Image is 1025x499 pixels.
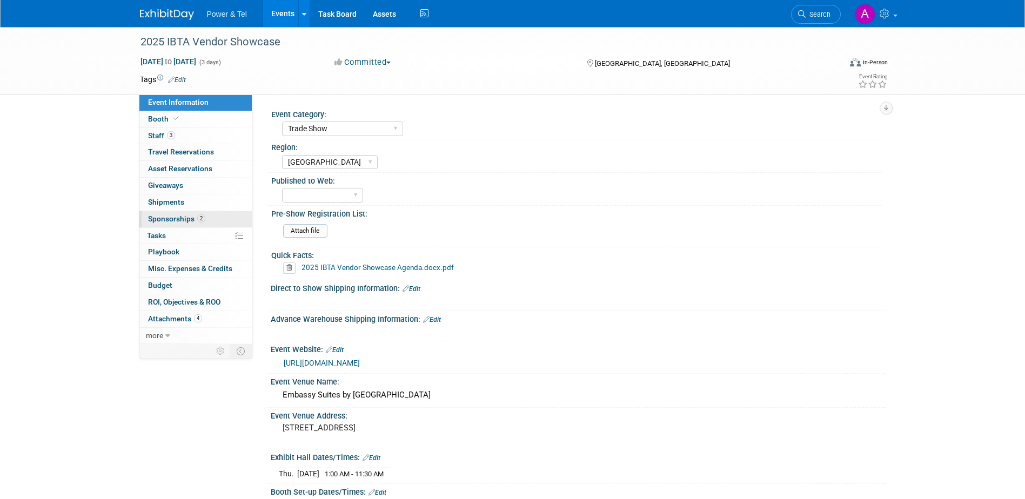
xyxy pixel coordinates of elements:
[139,111,252,127] a: Booth
[331,57,395,68] button: Committed
[139,294,252,311] a: ROI, Objectives & ROO
[139,178,252,194] a: Giveaways
[148,98,209,106] span: Event Information
[325,470,384,478] span: 1:00 AM - 11:30 AM
[858,74,887,79] div: Event Rating
[369,489,386,496] a: Edit
[806,10,830,18] span: Search
[198,59,221,66] span: (3 days)
[326,346,344,354] a: Edit
[148,214,205,223] span: Sponsorships
[284,359,360,367] a: [URL][DOMAIN_NAME]
[403,285,420,293] a: Edit
[595,59,730,68] span: [GEOGRAPHIC_DATA], [GEOGRAPHIC_DATA]
[207,10,247,18] span: Power & Tel
[148,198,184,206] span: Shipments
[271,173,881,186] div: Published to Web:
[139,95,252,111] a: Event Information
[862,58,888,66] div: In-Person
[271,139,881,153] div: Region:
[211,344,230,358] td: Personalize Event Tab Strip
[146,331,163,340] span: more
[167,131,175,139] span: 3
[271,280,886,294] div: Direct to Show Shipping Information:
[271,374,886,387] div: Event Venue Name:
[777,56,888,72] div: Event Format
[139,328,252,344] a: more
[140,9,194,20] img: ExhibitDay
[148,164,212,173] span: Asset Reservations
[140,74,186,85] td: Tags
[148,147,214,156] span: Travel Reservations
[139,278,252,294] a: Budget
[148,181,183,190] span: Giveaways
[279,387,877,403] div: Embassy Suites by [GEOGRAPHIC_DATA]
[279,468,297,479] td: Thu.
[139,161,252,177] a: Asset Reservations
[173,116,179,122] i: Booth reservation complete
[163,57,173,66] span: to
[148,281,172,289] span: Budget
[194,314,202,322] span: 4
[271,311,886,325] div: Advance Warehouse Shipping Information:
[271,408,886,421] div: Event Venue Address:
[302,263,454,272] a: 2025 IBTA Vendor Showcase Agenda.docx.pdf
[148,114,181,123] span: Booth
[423,316,441,323] a: Edit
[271,449,886,463] div: Exhibit Hall Dates/Times:
[139,128,252,144] a: Staff3
[850,58,861,66] img: Format-Inperson.png
[147,231,166,240] span: Tasks
[168,76,186,84] a: Edit
[271,206,881,219] div: Pre-Show Registration List:
[297,468,319,479] td: [DATE]
[271,484,886,498] div: Booth Set-up Dates/Times:
[139,244,252,260] a: Playbook
[855,4,875,24] img: Alina Dorion
[139,228,252,244] a: Tasks
[283,264,300,272] a: Delete attachment?
[139,211,252,227] a: Sponsorships2
[791,5,841,24] a: Search
[139,144,252,160] a: Travel Reservations
[197,214,205,222] span: 2
[140,57,197,66] span: [DATE] [DATE]
[139,194,252,211] a: Shipments
[230,344,252,358] td: Toggle Event Tabs
[148,264,232,273] span: Misc. Expenses & Credits
[271,341,886,355] div: Event Website:
[139,311,252,327] a: Attachments4
[271,106,881,120] div: Event Category:
[148,314,202,323] span: Attachments
[363,454,380,462] a: Edit
[283,423,515,433] pre: [STREET_ADDRESS]
[271,247,881,261] div: Quick Facts:
[148,247,179,256] span: Playbook
[139,261,252,277] a: Misc. Expenses & Credits
[148,131,175,140] span: Staff
[137,32,825,52] div: 2025 IBTA Vendor Showcase
[148,298,220,306] span: ROI, Objectives & ROO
